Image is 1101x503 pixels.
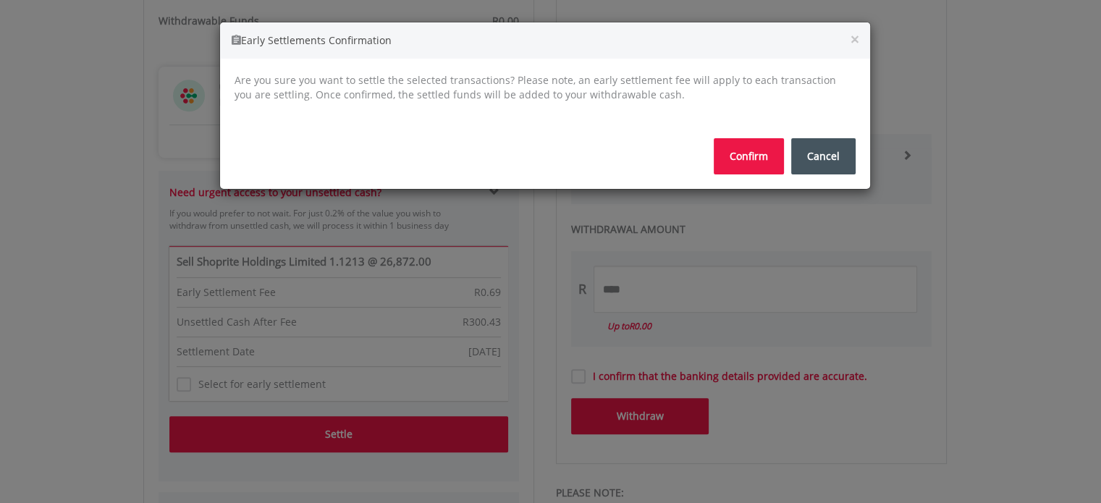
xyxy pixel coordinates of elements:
button: Close [851,32,859,47]
h5: Early Settlements Confirmation [231,33,859,48]
p: Are you sure you want to settle the selected transactions? Please note, an early settlement fee w... [235,73,856,102]
button: Cancel [791,138,856,174]
span: × [851,29,859,49]
button: Confirm [714,138,784,174]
